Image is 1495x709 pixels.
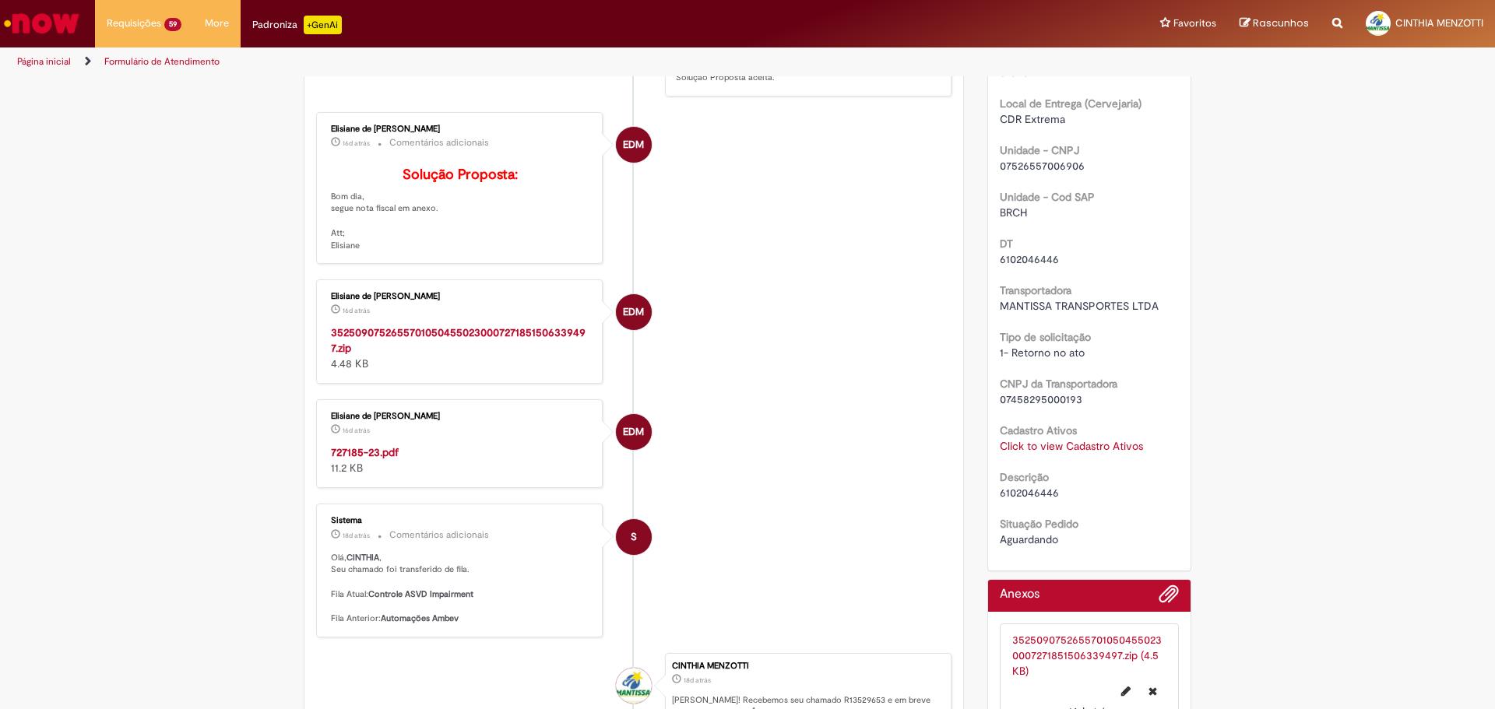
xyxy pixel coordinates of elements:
p: Bom dia, segue nota fiscal em anexo. Att; Elisiane [331,167,590,251]
b: Automações Ambev [381,612,459,624]
div: Elisiane de Moura Cardozo [616,294,652,330]
b: Solução Proposta: [403,166,518,184]
span: Rascunhos [1253,16,1309,30]
span: 07458295000193 [1000,392,1082,406]
span: 07526557006906 [1000,159,1085,173]
a: Click to view Cadastro Ativos [1000,439,1143,453]
span: EDM [623,126,644,163]
span: Aguardando [1000,532,1058,546]
time: 15/09/2025 08:14:54 [343,139,370,148]
span: 6102046446 [1000,486,1059,500]
div: Sistema [331,516,590,525]
b: Controle ASVD Impairment [368,588,473,600]
ul: Trilhas de página [12,47,985,76]
b: Unidade - CNPJ [1000,143,1079,157]
b: Descrição [1000,470,1049,484]
span: EDM [623,293,644,331]
div: Padroniza [252,16,342,34]
b: Cadastro Ativos [1000,423,1077,437]
div: Elisiane de Moura Cardozo [616,414,652,450]
div: 11.2 KB [331,444,590,476]
button: Editar nome de arquivo 35250907526557010504550230007271851506339497.zip [1112,679,1140,704]
span: More [205,16,229,31]
span: 18d atrás [684,676,711,685]
h2: Anexos [1000,588,1039,602]
span: 810401 [1000,65,1032,79]
time: 15/09/2025 08:14:46 [343,306,370,315]
div: System [616,519,652,555]
span: 1- Retorno no ato [1000,346,1085,360]
span: 16d atrás [343,139,370,148]
div: CINTHIA MENZOTTI [616,668,652,704]
b: Transportadora [1000,283,1071,297]
p: Olá, , Seu chamado foi transferido de fila. Fila Atual: Fila Anterior: [331,552,590,625]
span: 16d atrás [343,426,370,435]
span: MANTISSA TRANSPORTES LTDA [1000,299,1159,313]
span: S [631,518,637,556]
img: ServiceNow [2,8,82,39]
span: 6102046446 [1000,252,1059,266]
b: Local de Entrega (Cervejaria) [1000,97,1141,111]
button: Adicionar anexos [1159,584,1179,612]
span: 18d atrás [343,531,370,540]
span: EDM [623,413,644,451]
div: Elisiane de [PERSON_NAME] [331,412,590,421]
small: Comentários adicionais [389,528,489,542]
span: BRCH [1000,205,1027,219]
span: Favoritos [1173,16,1216,31]
b: Tipo de solicitação [1000,330,1091,344]
p: Solução Proposta aceita. [676,72,935,84]
button: Excluir 35250907526557010504550230007271851506339497.zip [1139,679,1166,704]
b: CNPJ da Transportadora [1000,377,1117,391]
b: CINTHIA [346,552,379,563]
span: Requisições [107,16,161,31]
span: 16d atrás [343,306,370,315]
time: 13/09/2025 12:21:42 [343,531,370,540]
div: 4.48 KB [331,325,590,371]
p: +GenAi [304,16,342,34]
b: DT [1000,237,1013,251]
span: CINTHIA MENZOTTI [1395,16,1483,30]
a: Formulário de Atendimento [104,55,220,68]
small: Comentários adicionais [389,136,489,149]
div: Elisiane de [PERSON_NAME] [331,125,590,134]
a: 35250907526557010504550230007271851506339497.zip [331,325,586,355]
a: 35250907526557010504550230007271851506339497.zip (4.5 KB) [1012,633,1162,678]
b: Unidade - Cod SAP [1000,190,1095,204]
a: 727185-23.pdf [331,445,399,459]
span: CDR Extrema [1000,112,1065,126]
b: Situação Pedido [1000,517,1078,531]
a: Rascunhos [1240,16,1309,31]
span: 59 [164,18,181,31]
div: CINTHIA MENZOTTI [672,662,943,671]
time: 15/09/2025 08:14:46 [343,426,370,435]
a: Página inicial [17,55,71,68]
div: Elisiane de Moura Cardozo [616,127,652,163]
div: Elisiane de [PERSON_NAME] [331,292,590,301]
time: 13/09/2025 12:21:39 [684,676,711,685]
